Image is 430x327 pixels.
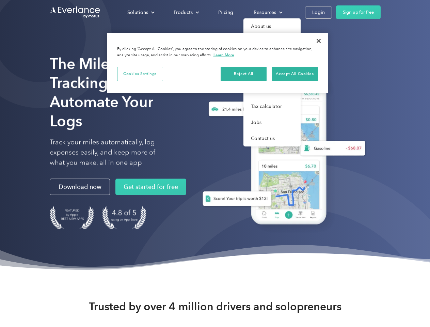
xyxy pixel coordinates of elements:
[213,52,234,57] a: More information about your privacy, opens in a new tab
[243,18,301,146] nav: Resources
[121,6,160,18] div: Solutions
[167,6,205,18] div: Products
[218,8,233,17] div: Pricing
[117,46,318,58] div: By clicking “Accept All Cookies”, you agree to the storing of cookies on your device to enhance s...
[115,179,186,195] a: Get started for free
[247,6,288,18] div: Resources
[311,33,326,48] button: Close
[221,67,267,81] button: Reject All
[127,8,148,17] div: Solutions
[305,6,332,19] a: Login
[50,206,94,229] img: Badge for Featured by Apple Best New Apps
[102,206,146,229] img: 4.9 out of 5 stars on the app store
[243,98,301,114] a: Tax calculator
[243,18,301,34] a: About us
[336,5,381,19] a: Sign up for free
[50,179,110,195] a: Download now
[243,114,301,130] a: Jobs
[272,67,318,81] button: Accept All Cookies
[174,8,193,17] div: Products
[312,8,325,17] div: Login
[50,6,101,19] a: Go to homepage
[89,300,341,313] strong: Trusted by over 4 million drivers and solopreneurs
[243,130,301,146] a: Contact us
[107,33,328,93] div: Cookie banner
[211,6,240,18] a: Pricing
[50,137,171,168] p: Track your miles automatically, log expenses easily, and keep more of what you make, all in one app
[107,33,328,93] div: Privacy
[254,8,276,17] div: Resources
[192,65,371,235] img: Everlance, mileage tracker app, expense tracking app
[117,67,163,81] button: Cookies Settings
